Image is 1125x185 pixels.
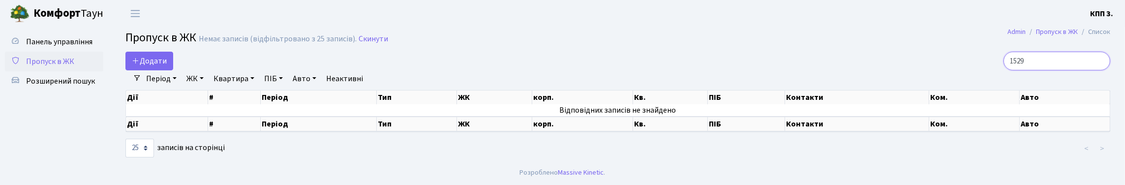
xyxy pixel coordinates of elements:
span: Розширений пошук [26,76,95,87]
th: Контакти [785,117,929,131]
th: Кв. [633,117,708,131]
th: Дії [126,117,208,131]
th: Тип [377,91,457,104]
th: Кв. [633,91,708,104]
a: Пропуск в ЖК [5,52,103,71]
th: Ком. [929,91,1020,104]
div: Немає записів (відфільтровано з 25 записів). [199,34,357,44]
a: Неактивні [322,70,367,87]
th: корп. [532,91,633,104]
th: Період [261,117,377,131]
th: ЖК [457,91,533,104]
th: Ком. [929,117,1020,131]
a: Додати [125,52,173,70]
span: Таун [33,5,103,22]
b: КПП 3. [1090,8,1113,19]
th: ПІБ [708,117,785,131]
th: Авто [1020,91,1110,104]
a: ЖК [182,70,208,87]
a: Massive Kinetic [558,167,604,178]
span: Панель управління [26,36,92,47]
a: Admin [1007,27,1026,37]
th: корп. [532,117,633,131]
span: Додати [132,56,167,66]
div: Розроблено . [520,167,606,178]
span: Пропуск в ЖК [125,29,196,46]
a: Квартира [210,70,258,87]
th: # [208,91,261,104]
th: Авто [1020,117,1110,131]
a: Панель управління [5,32,103,52]
a: Період [142,70,181,87]
span: Пропуск в ЖК [26,56,74,67]
th: ПІБ [708,91,785,104]
td: Відповідних записів не знайдено [126,104,1110,116]
th: Період [261,91,377,104]
th: ЖК [457,117,533,131]
a: КПП 3. [1090,8,1113,20]
label: записів на сторінці [125,139,225,157]
li: Список [1078,27,1110,37]
a: Розширений пошук [5,71,103,91]
th: Дії [126,91,208,104]
img: logo.png [10,4,30,24]
a: Скинути [359,34,388,44]
select: записів на сторінці [125,139,154,157]
a: Авто [289,70,320,87]
input: Пошук... [1003,52,1110,70]
b: Комфорт [33,5,81,21]
button: Переключити навігацію [123,5,148,22]
a: ПІБ [260,70,287,87]
nav: breadcrumb [993,22,1125,42]
th: # [208,117,261,131]
th: Тип [377,117,457,131]
th: Контакти [785,91,929,104]
a: Пропуск в ЖК [1036,27,1078,37]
